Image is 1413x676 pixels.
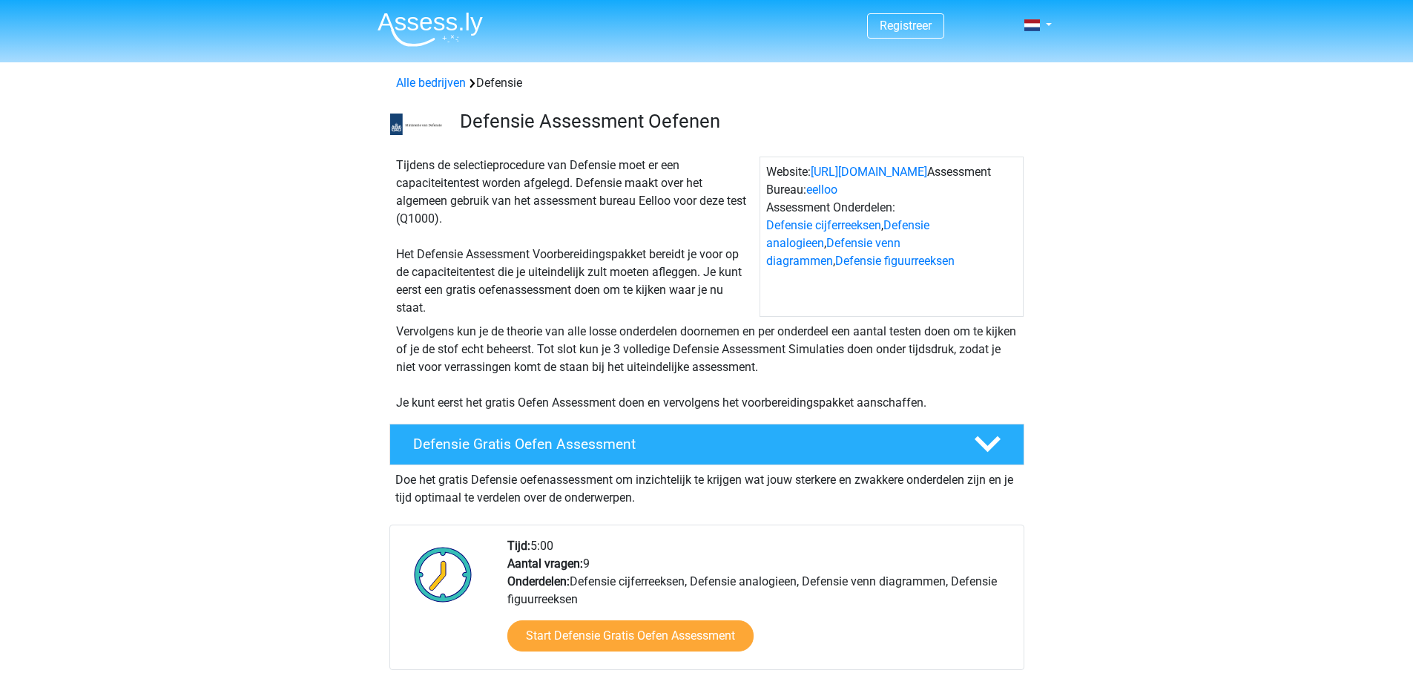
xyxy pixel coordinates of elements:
a: eelloo [806,183,837,197]
a: Defensie Gratis Oefen Assessment [383,424,1030,465]
img: Assessly [378,12,483,47]
div: Tijdens de selectieprocedure van Defensie moet er een capaciteitentest worden afgelegd. Defensie ... [390,157,760,317]
b: Onderdelen: [507,574,570,588]
a: Defensie venn diagrammen [766,236,900,268]
img: Klok [406,537,481,611]
div: Website: Assessment Bureau: Assessment Onderdelen: , , , [760,157,1024,317]
h3: Defensie Assessment Oefenen [460,110,1012,133]
div: Vervolgens kun je de theorie van alle losse onderdelen doornemen en per onderdeel een aantal test... [390,323,1024,412]
div: 5:00 9 Defensie cijferreeksen, Defensie analogieen, Defensie venn diagrammen, Defensie figuurreeksen [496,537,1023,669]
h4: Defensie Gratis Oefen Assessment [413,436,950,453]
b: Tijd: [507,539,530,553]
a: Start Defensie Gratis Oefen Assessment [507,620,754,652]
b: Aantal vragen: [507,557,583,571]
a: Alle bedrijven [396,76,466,90]
a: Defensie figuurreeksen [835,254,955,268]
a: Registreer [880,19,932,33]
a: Defensie cijferreeksen [766,218,881,232]
div: Defensie [390,74,1024,92]
div: Doe het gratis Defensie oefenassessment om inzichtelijk te krijgen wat jouw sterkere en zwakkere ... [389,465,1024,507]
a: Defensie analogieen [766,218,929,250]
a: [URL][DOMAIN_NAME] [811,165,927,179]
